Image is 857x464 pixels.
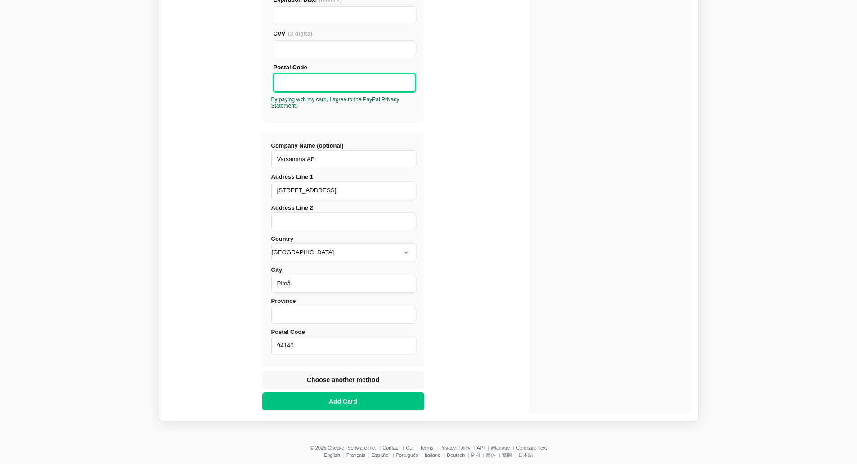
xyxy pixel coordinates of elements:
[491,445,510,450] a: iManage
[447,452,465,458] a: Deutsch
[271,204,415,230] label: Address Line 2
[425,452,440,458] a: Italiano
[271,181,415,199] input: Address Line 1
[278,7,411,24] iframe: Secure Credit Card Frame - Expiration Date
[278,74,411,91] iframe: Secure Credit Card Frame - Postal Code
[288,30,312,37] span: (3 digits)
[396,452,418,458] a: Português
[271,266,415,293] label: City
[262,371,424,389] button: Choose another method
[310,445,382,450] li: © 2025 Checker Software Inc.
[327,397,359,406] span: Add Card
[278,41,411,58] iframe: Secure Credit Card Frame - CVV
[346,452,365,458] a: Français
[406,445,413,450] a: CLI
[271,275,415,293] input: City
[271,96,399,109] a: By paying with my card, I agree to the PayPal Privacy Statement.
[271,329,415,355] label: Postal Code
[262,392,424,410] button: Add Card
[420,445,433,450] a: Terms
[271,243,415,261] select: Country
[471,452,480,458] a: हिन्दी
[516,445,547,450] a: Compare Text
[271,235,415,261] label: Country
[372,452,390,458] a: Español
[271,150,415,168] input: Company Name (optional)
[440,445,470,450] a: Privacy Policy
[271,297,415,324] label: Province
[305,375,381,384] span: Choose another method
[502,452,512,458] a: 繁體
[324,452,340,458] a: English
[486,452,496,458] a: 简体
[274,63,415,72] div: Postal Code
[271,212,415,230] input: Address Line 2
[271,306,415,324] input: Province
[382,445,399,450] a: Contact
[274,29,415,38] div: CVV
[271,173,415,199] label: Address Line 1
[271,142,415,168] label: Company Name (optional)
[518,452,533,458] a: 日本語
[476,445,485,450] a: API
[271,337,415,355] input: Postal Code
